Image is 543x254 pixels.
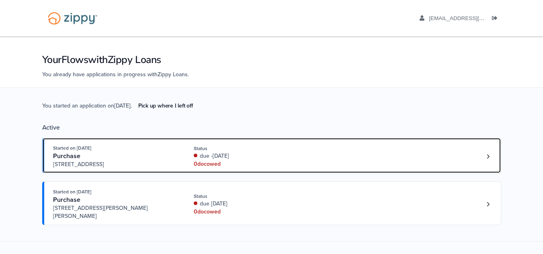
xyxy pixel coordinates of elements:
div: 0 doc owed [194,208,301,216]
span: Started on [DATE] [53,189,91,195]
span: [STREET_ADDRESS] [53,161,176,169]
div: Active [42,124,501,132]
span: Started on [DATE] [53,145,91,151]
div: Status [194,193,301,200]
span: griffin7jackson@gmail.com [429,15,521,21]
span: Purchase [53,196,80,204]
div: due -[DATE] [194,152,301,160]
div: Status [194,145,301,152]
div: 0 doc owed [194,160,301,168]
a: Loan number 4232387 [482,150,494,163]
a: Open loan 4230292 [42,181,501,225]
a: edit profile [420,15,521,23]
div: due [DATE] [194,200,301,208]
img: Logo [43,8,102,28]
a: Loan number 4230292 [482,198,494,210]
span: [STREET_ADDRESS][PERSON_NAME][PERSON_NAME] [53,204,176,220]
h1: Your Flows with Zippy Loans [42,53,501,67]
span: You started an application on [DATE] . [42,102,199,124]
a: Open loan 4232387 [42,138,501,173]
a: Log out [492,15,501,23]
a: Pick up where I left off [132,99,199,112]
span: Purchase [53,152,80,160]
span: You already have applications in progress with Zippy Loans . [42,71,189,78]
